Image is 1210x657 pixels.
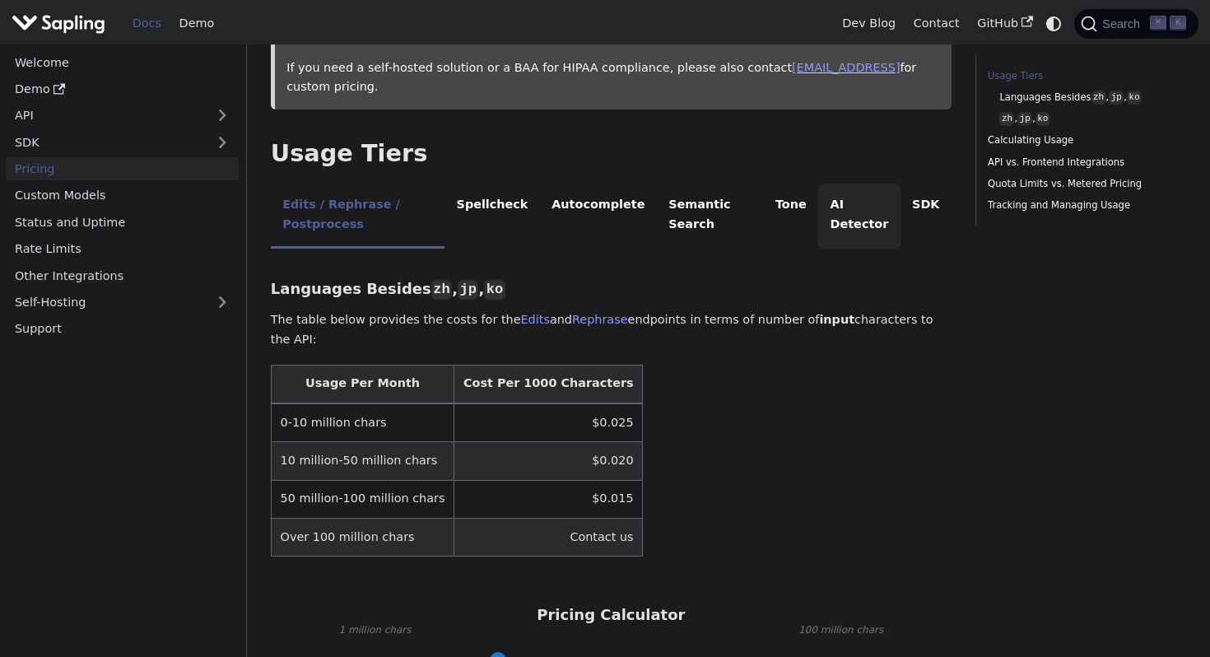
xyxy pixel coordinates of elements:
button: Switch between dark and light mode (currently system mode) [1042,12,1066,35]
a: SDK [6,130,206,154]
th: Cost Per 1000 Characters [454,365,643,403]
li: Semantic Search [657,184,764,249]
a: Demo [6,77,239,101]
td: 10 million-50 million chars [271,442,454,480]
button: Expand sidebar category 'API' [206,104,239,128]
a: Contact [905,11,969,36]
a: Sapling.ai [12,12,111,35]
kbd: ⌘ [1150,16,1166,30]
code: zh [999,112,1014,126]
li: Autocomplete [540,184,657,249]
a: GitHub [968,11,1041,36]
strong: input [819,313,854,326]
a: Rephrase [572,313,628,326]
a: Dev Blog [833,11,904,36]
span: Search [1097,17,1150,30]
a: zh,jp,ko [999,111,1174,127]
a: Calculating Usage [988,133,1180,148]
a: Rate Limits [6,237,239,261]
td: Contact us [454,519,643,557]
td: 0-10 million chars [271,403,454,442]
a: [EMAIL_ADDRESS] [792,61,900,74]
a: Custom Models [6,184,239,207]
li: SDK [901,184,952,249]
code: jp [458,280,478,300]
button: Expand sidebar category 'SDK' [206,130,239,154]
a: Self-Hosting [6,291,239,315]
li: AI Detector [818,184,901,249]
th: Usage Per Month [271,365,454,403]
a: Languages Besideszh,jp,ko [999,90,1174,105]
code: jp [1017,112,1032,126]
a: API vs. Frontend Integrations [988,155,1180,170]
td: $0.020 [454,442,643,480]
a: Edits [521,313,550,326]
a: Pricing [6,157,239,181]
code: ko [484,280,505,300]
kbd: K [1170,16,1186,30]
p: If you need a self-hosted solution or a BAA for HIPAA compliance, please also contact for custom ... [286,58,939,98]
code: ko [1127,91,1142,105]
li: Tone [764,184,819,249]
td: Over 100 million chars [271,519,454,557]
code: jp [1109,91,1124,105]
a: Demo [170,11,223,36]
button: Search (Command+K) [1074,9,1198,39]
td: 50 million-100 million chars [271,480,454,518]
img: Sapling.ai [12,12,105,35]
code: ko [1035,112,1050,126]
li: Edits / Rephrase / Postprocess [271,184,444,249]
a: API [6,104,206,128]
h3: Pricing Calculator [537,606,685,625]
code: zh [1091,91,1106,105]
a: Quota Limits vs. Metered Pricing [988,176,1180,192]
li: Spellcheck [444,184,540,249]
a: Tracking and Managing Usage [988,198,1180,213]
a: Other Integrations [6,263,239,287]
a: Usage Tiers [988,68,1180,84]
h2: Usage Tiers [271,139,952,169]
h3: Languages Besides , , [271,280,952,299]
span: 1 million chars [339,622,412,639]
a: Docs [123,11,170,36]
td: $0.025 [454,403,643,442]
p: The table below provides the costs for the and endpoints in terms of number of characters to the ... [271,310,952,350]
a: Status and Uptime [6,210,239,234]
span: 100 million chars [798,622,883,639]
a: Welcome [6,50,239,74]
code: zh [431,280,452,300]
a: Support [6,317,239,341]
td: $0.015 [454,480,643,518]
